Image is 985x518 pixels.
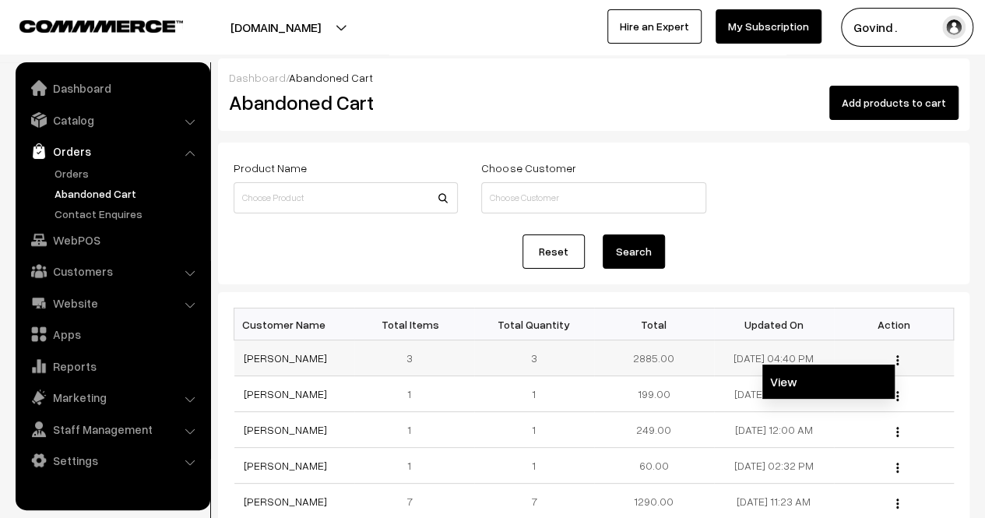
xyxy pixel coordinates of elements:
td: 1 [474,448,594,484]
td: 60.00 [594,448,714,484]
img: Menu [896,499,899,509]
td: 3 [474,340,594,376]
a: Dashboard [229,71,286,84]
td: 3 [354,340,474,376]
a: COMMMERCE [19,16,156,34]
a: Customers [19,257,205,285]
td: 199.00 [594,376,714,412]
th: Total Items [354,308,474,340]
input: Choose Product [234,182,458,213]
a: My Subscription [716,9,821,44]
td: [DATE] 12:00 AM [714,412,834,448]
th: Total Quantity [474,308,594,340]
a: [PERSON_NAME] [244,351,327,365]
a: Reset [522,234,585,269]
button: Add products to cart [829,86,959,120]
img: user [942,16,966,39]
td: 1 [354,448,474,484]
a: Catalog [19,106,205,134]
th: Action [834,308,954,340]
a: Reports [19,352,205,380]
td: 1 [474,412,594,448]
a: Website [19,289,205,317]
img: Menu [896,355,899,365]
label: Choose Customer [481,160,575,176]
a: Marketing [19,383,205,411]
a: Dashboard [19,74,205,102]
a: Abandoned Cart [51,185,205,202]
a: Orders [19,137,205,165]
h2: Abandoned Cart [229,90,456,115]
span: Abandoned Cart [289,71,373,84]
a: View [762,365,895,399]
a: [PERSON_NAME] [244,495,327,508]
a: Staff Management [19,415,205,443]
a: Orders [51,165,205,181]
a: WebPOS [19,226,205,254]
a: Hire an Expert [607,9,702,44]
td: 2885.00 [594,340,714,376]
td: [DATE] 04:40 PM [714,340,834,376]
td: 1 [474,376,594,412]
div: / [229,69,959,86]
button: [DOMAIN_NAME] [176,8,375,47]
th: Customer Name [234,308,354,340]
label: Product Name [234,160,307,176]
td: 1 [354,412,474,448]
a: Apps [19,320,205,348]
input: Choose Customer [481,182,705,213]
td: 249.00 [594,412,714,448]
a: Contact Enquires [51,206,205,222]
a: Settings [19,446,205,474]
td: [DATE] 05:32 PM [714,376,834,412]
img: Menu [896,463,899,473]
a: [PERSON_NAME] [244,387,327,400]
a: [PERSON_NAME] [244,459,327,472]
button: Govind . [841,8,973,47]
img: Menu [896,391,899,401]
img: Menu [896,427,899,437]
th: Updated On [714,308,834,340]
th: Total [594,308,714,340]
img: COMMMERCE [19,20,183,32]
td: 1 [354,376,474,412]
a: [PERSON_NAME] [244,423,327,436]
button: Search [603,234,665,269]
td: [DATE] 02:32 PM [714,448,834,484]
